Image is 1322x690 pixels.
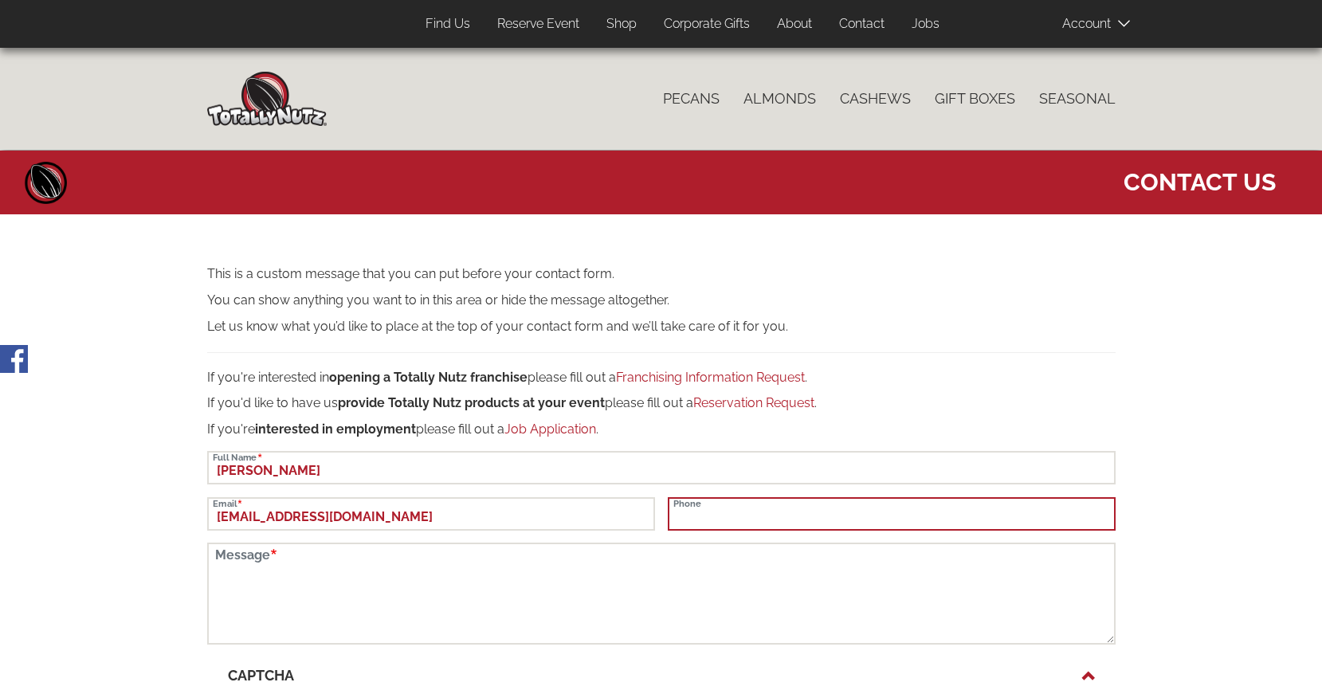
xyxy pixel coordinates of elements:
a: About [765,9,824,40]
a: Gift Boxes [923,82,1027,116]
a: Find Us [414,9,482,40]
a: Reserve Event [485,9,591,40]
strong: interested in employment [255,421,416,437]
a: Shop [594,9,649,40]
input: Phone [668,497,1116,531]
p: This is a custom message that you can put before your contact form. [207,265,1116,284]
p: Let us know what you’d like to place at the top of your contact form and we’ll take care of it fo... [207,318,1116,336]
input: Full Name [207,451,1116,484]
p: If you'd like to have us please fill out a . [207,394,1116,413]
a: Seasonal [1027,82,1128,116]
a: Franchising Information Request [616,370,805,385]
a: Home [22,159,70,206]
a: Cashews [828,82,923,116]
a: Corporate Gifts [652,9,762,40]
a: Job Application [504,421,596,437]
a: Reservation Request [693,395,814,410]
a: Almonds [732,82,828,116]
a: CAPTCHA [228,665,1095,686]
img: Home [207,72,327,126]
strong: provide Totally Nutz products at your event [338,395,605,410]
a: Pecans [651,82,732,116]
p: If you're please fill out a . [207,421,1116,439]
a: Contact [827,9,896,40]
p: You can show anything you want to in this area or hide the message altogether. [207,292,1116,310]
a: Jobs [900,9,951,40]
input: Email [207,497,655,531]
strong: opening a Totally Nutz franchise [329,370,528,385]
span: Contact Us [1124,159,1276,198]
p: If you're interested in please fill out a . [207,369,1116,387]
